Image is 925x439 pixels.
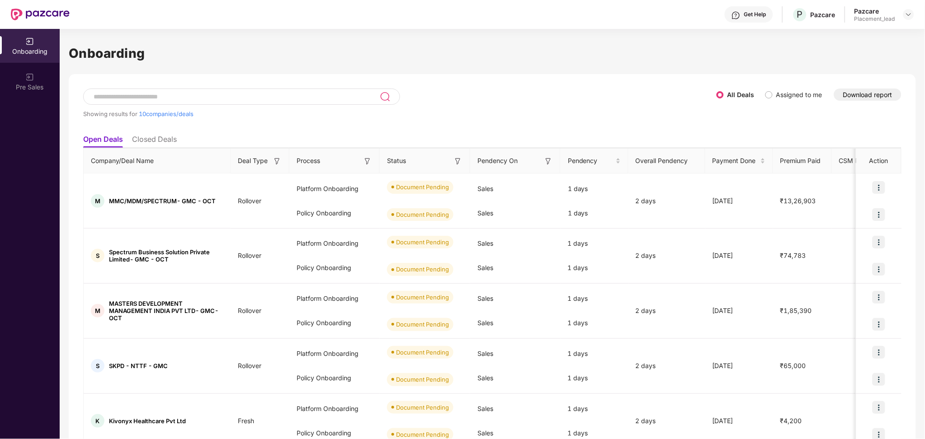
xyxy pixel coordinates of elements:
[238,156,268,166] span: Deal Type
[289,366,380,390] div: Policy Onboarding
[705,416,773,426] div: [DATE]
[628,416,705,426] div: 2 days
[297,156,320,166] span: Process
[109,417,186,425] span: Kivonyx Healthcare Pvt Ltd
[289,341,380,366] div: Platform Onboarding
[396,238,449,247] div: Document Pending
[773,252,813,259] span: ₹74,783
[854,15,895,23] div: Placement_lead
[363,157,372,166] img: svg+xml;base64,PHN2ZyB3aWR0aD0iMTYiIGhlaWdodD0iMTYiIHZpZXdCb3g9IjAgMCAxNiAxNiIgZmlsbD0ibm9uZSIgeG...
[628,149,705,173] th: Overall Pendency
[83,110,717,117] div: Showing results for
[231,307,269,314] span: Rollover
[477,429,493,437] span: Sales
[91,194,104,208] div: M
[477,185,493,192] span: Sales
[231,252,269,259] span: Rollover
[477,405,493,412] span: Sales
[289,201,380,225] div: Policy Onboarding
[84,149,231,173] th: Company/Deal Name
[839,156,867,166] span: CSM Poc
[477,294,493,302] span: Sales
[773,149,832,173] th: Premium Paid
[568,156,614,166] span: Pendency
[561,311,628,335] div: 1 days
[856,149,901,173] th: Action
[477,239,493,247] span: Sales
[544,157,553,166] img: svg+xml;base64,PHN2ZyB3aWR0aD0iMTYiIGhlaWdodD0iMTYiIHZpZXdCb3g9IjAgMCAxNiAxNiIgZmlsbD0ibm9uZSIgeG...
[231,417,261,425] span: Fresh
[561,149,628,173] th: Pendency
[873,346,885,359] img: icon
[396,182,449,191] div: Document Pending
[561,286,628,311] div: 1 days
[477,319,493,327] span: Sales
[132,135,177,148] li: Closed Deals
[705,361,773,371] div: [DATE]
[231,197,269,205] span: Rollover
[109,362,168,369] span: SKPD - NTTF - GMC
[109,300,223,322] span: MASTERS DEVELOPMENT MANAGEMENT INDIA PVT LTD- GMC- OCT
[873,373,885,386] img: icon
[705,306,773,316] div: [DATE]
[628,196,705,206] div: 2 days
[773,307,819,314] span: ₹1,85,390
[477,374,493,382] span: Sales
[561,256,628,280] div: 1 days
[628,251,705,261] div: 2 days
[561,231,628,256] div: 1 days
[477,350,493,357] span: Sales
[561,366,628,390] div: 1 days
[83,135,123,148] li: Open Deals
[91,304,104,318] div: M
[811,10,835,19] div: Pazcare
[628,361,705,371] div: 2 days
[139,110,193,117] span: 10 companies/deals
[289,286,380,311] div: Platform Onboarding
[231,362,269,369] span: Rollover
[727,91,755,98] label: All Deals
[396,403,449,412] div: Document Pending
[396,320,449,329] div: Document Pending
[11,9,70,20] img: New Pazcare Logo
[396,375,449,384] div: Document Pending
[396,293,449,302] div: Document Pending
[396,430,449,439] div: Document Pending
[561,341,628,366] div: 1 days
[561,397,628,421] div: 1 days
[477,264,493,271] span: Sales
[109,248,223,263] span: Spectrum Business Solution Private Limited- GMC - OCT
[873,236,885,248] img: icon
[834,89,901,101] button: Download report
[69,43,916,63] h1: Onboarding
[854,7,895,15] div: Pazcare
[25,37,34,46] img: svg+xml;base64,PHN2ZyB3aWR0aD0iMjAiIGhlaWdodD0iMjAiIHZpZXdCb3g9IjAgMCAyMCAyMCIgZmlsbD0ibm9uZSIgeG...
[396,210,449,219] div: Document Pending
[705,149,773,173] th: Payment Done
[873,181,885,194] img: icon
[387,156,406,166] span: Status
[705,196,773,206] div: [DATE]
[289,397,380,421] div: Platform Onboarding
[705,251,773,261] div: [DATE]
[873,291,885,304] img: icon
[91,414,104,428] div: K
[109,197,216,205] span: MMC/MDM/SPECTRUM- GMC - OCT
[873,401,885,414] img: icon
[873,263,885,276] img: icon
[25,73,34,82] img: svg+xml;base64,PHN2ZyB3aWR0aD0iMjAiIGhlaWdodD0iMjAiIHZpZXdCb3g9IjAgMCAyMCAyMCIgZmlsbD0ibm9uZSIgeG...
[561,201,628,225] div: 1 days
[773,417,809,425] span: ₹4,200
[905,11,912,18] img: svg+xml;base64,PHN2ZyBpZD0iRHJvcGRvd24tMzJ4MzIiIHhtbG5zPSJodHRwOi8vd3d3LnczLm9yZy8yMDAwL3N2ZyIgd2...
[776,91,822,98] label: Assigned to me
[873,318,885,331] img: icon
[289,256,380,280] div: Policy Onboarding
[628,306,705,316] div: 2 days
[396,265,449,274] div: Document Pending
[773,197,823,205] span: ₹13,26,903
[732,11,741,20] img: svg+xml;base64,PHN2ZyBpZD0iSGVscC0zMngzMiIgeG1sbnM9Imh0dHA6Ly93d3cudzMub3JnLzIwMDAvc3ZnIiB3aWR0aD...
[289,231,380,256] div: Platform Onboarding
[773,362,813,369] span: ₹65,000
[380,91,390,102] img: svg+xml;base64,PHN2ZyB3aWR0aD0iMjQiIGhlaWdodD0iMjUiIHZpZXdCb3g9IjAgMCAyNCAyNSIgZmlsbD0ibm9uZSIgeG...
[873,208,885,221] img: icon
